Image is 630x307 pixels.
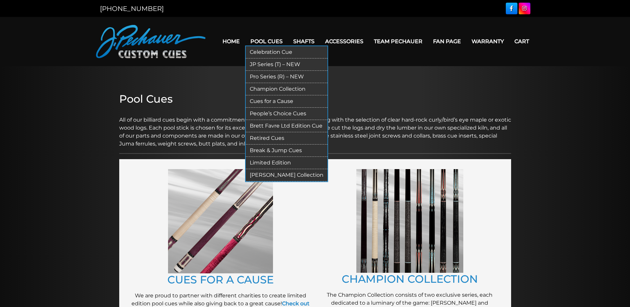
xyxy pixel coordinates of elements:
[167,273,274,286] a: CUES FOR A CAUSE
[246,120,327,132] a: Brett Favre Ltd Edition Cue
[246,145,327,157] a: Break & Jump Cues
[246,46,327,58] a: Celebration Cue
[246,83,327,95] a: Champion Collection
[119,93,511,105] h2: Pool Cues
[466,33,509,50] a: Warranty
[245,33,288,50] a: Pool Cues
[96,25,206,58] img: Pechauer Custom Cues
[246,95,327,108] a: Cues for a Cause
[246,71,327,83] a: Pro Series (R) – NEW
[428,33,466,50] a: Fan Page
[246,58,327,71] a: JP Series (T) – NEW
[509,33,534,50] a: Cart
[246,157,327,169] a: Limited Edition
[369,33,428,50] a: Team Pechauer
[320,33,369,50] a: Accessories
[246,108,327,120] a: People’s Choice Cues
[342,272,478,285] a: CHAMPION COLLECTION
[288,33,320,50] a: Shafts
[217,33,245,50] a: Home
[100,5,164,13] a: [PHONE_NUMBER]
[246,169,327,181] a: [PERSON_NAME] Collection
[119,108,511,148] p: All of our billiard cues begin with a commitment to total quality control, starting with the sele...
[246,132,327,145] a: Retired Cues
